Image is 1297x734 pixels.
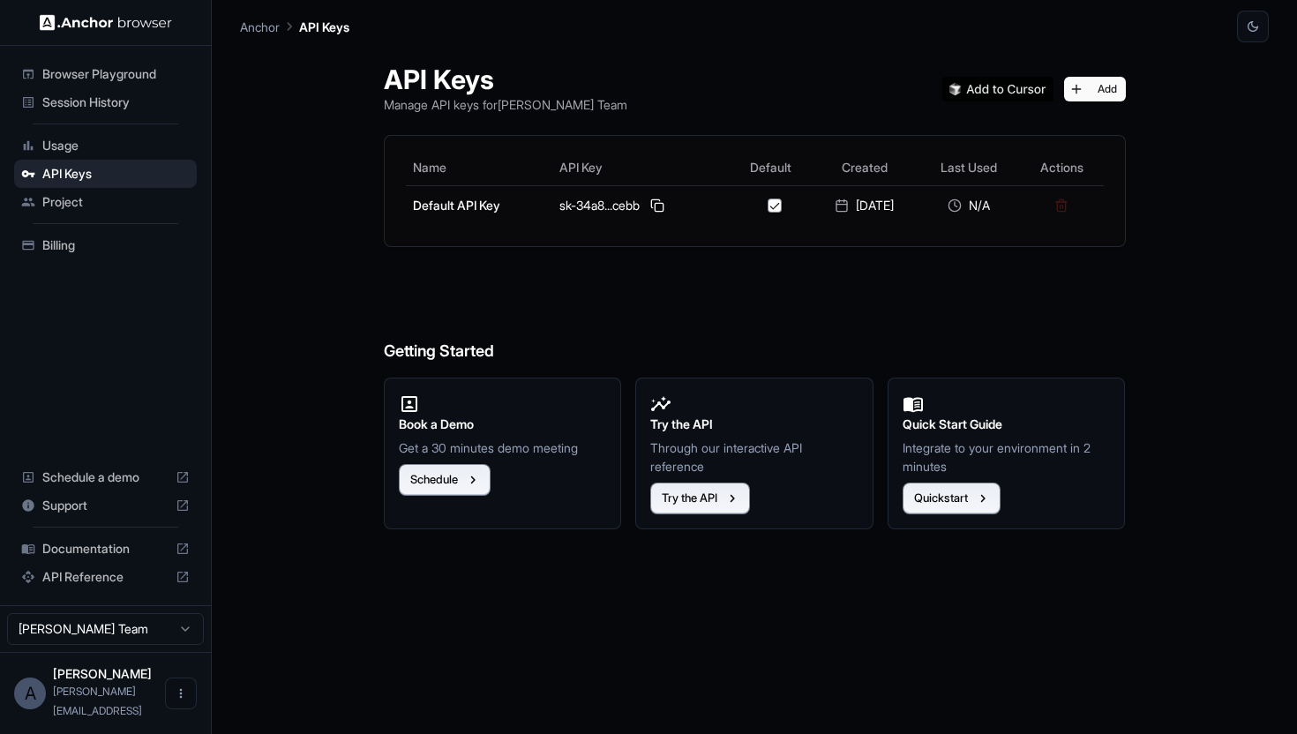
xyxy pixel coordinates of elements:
div: [DATE] [819,197,911,214]
span: API Keys [42,165,190,183]
img: Add anchorbrowser MCP server to Cursor [942,77,1053,101]
span: Project [42,193,190,211]
p: Get a 30 minutes demo meeting [399,438,607,457]
span: Session History [42,94,190,111]
div: Documentation [14,535,197,563]
th: Last Used [918,150,1020,185]
div: Schedule a demo [14,463,197,491]
th: Actions [1020,150,1103,185]
th: API Key [552,150,731,185]
th: Default [731,150,811,185]
div: Usage [14,131,197,160]
td: Default API Key [406,185,553,225]
button: Add [1064,77,1126,101]
button: Try the API [650,483,750,514]
span: Arnold [53,666,152,681]
th: Name [406,150,553,185]
div: API Keys [14,160,197,188]
img: Anchor Logo [40,14,172,31]
button: Schedule [399,464,491,496]
span: API Reference [42,568,169,586]
span: arnold@lntech.ai [53,685,142,717]
div: Support [14,491,197,520]
div: Browser Playground [14,60,197,88]
p: Integrate to your environment in 2 minutes [903,438,1111,476]
h2: Book a Demo [399,415,607,434]
span: Billing [42,236,190,254]
div: Billing [14,231,197,259]
div: API Reference [14,563,197,591]
button: Open menu [165,678,197,709]
div: N/A [925,197,1013,214]
p: API Keys [299,18,349,36]
p: Through our interactive API reference [650,438,858,476]
h6: Getting Started [384,268,1126,364]
span: Schedule a demo [42,468,169,486]
div: sk-34a8...cebb [559,195,723,216]
p: Manage API keys for [PERSON_NAME] Team [384,95,627,114]
span: Support [42,497,169,514]
h2: Try the API [650,415,858,434]
div: A [14,678,46,709]
span: Documentation [42,540,169,558]
div: Session History [14,88,197,116]
button: Quickstart [903,483,1001,514]
span: Browser Playground [42,65,190,83]
button: Copy API key [647,195,668,216]
nav: breadcrumb [240,17,349,36]
h1: API Keys [384,64,627,95]
th: Created [812,150,918,185]
div: Project [14,188,197,216]
p: Anchor [240,18,280,36]
span: Usage [42,137,190,154]
h2: Quick Start Guide [903,415,1111,434]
